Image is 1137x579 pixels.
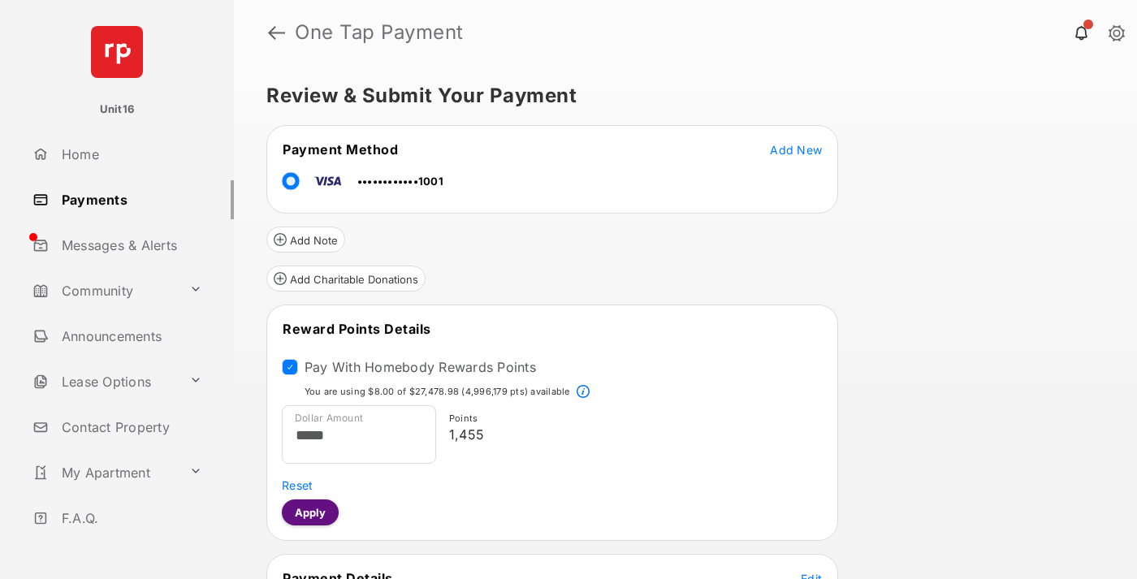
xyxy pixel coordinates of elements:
[26,271,183,310] a: Community
[26,226,234,265] a: Messages & Alerts
[770,143,822,157] span: Add New
[305,385,570,399] p: You are using $8.00 of $27,478.98 (4,996,179 pts) available
[266,86,1092,106] h5: Review & Submit Your Payment
[266,266,426,292] button: Add Charitable Donations
[26,362,183,401] a: Lease Options
[26,317,234,356] a: Announcements
[266,227,345,253] button: Add Note
[282,499,339,525] button: Apply
[26,135,234,174] a: Home
[357,175,443,188] span: ••••••••••••1001
[26,453,183,492] a: My Apartment
[100,102,135,118] p: Unit16
[26,408,234,447] a: Contact Property
[283,141,398,158] span: Payment Method
[26,499,234,538] a: F.A.Q.
[282,478,313,492] span: Reset
[449,425,816,444] p: 1,455
[449,412,816,426] p: Points
[26,180,234,219] a: Payments
[91,26,143,78] img: svg+xml;base64,PHN2ZyB4bWxucz0iaHR0cDovL3d3dy53My5vcmcvMjAwMC9zdmciIHdpZHRoPSI2NCIgaGVpZ2h0PSI2NC...
[283,321,431,337] span: Reward Points Details
[295,23,464,42] strong: One Tap Payment
[305,359,536,375] label: Pay With Homebody Rewards Points
[282,477,313,493] button: Reset
[770,141,822,158] button: Add New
